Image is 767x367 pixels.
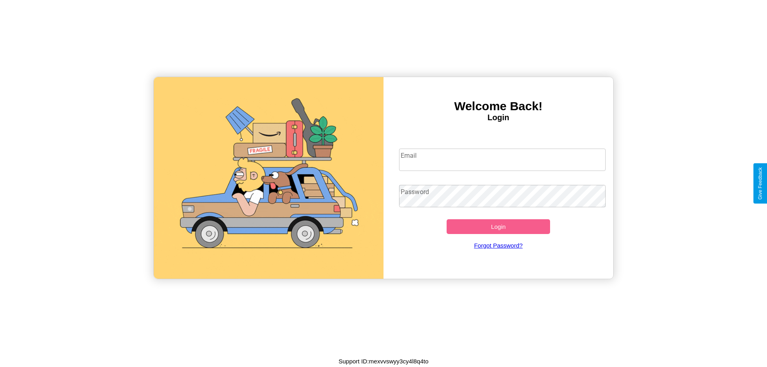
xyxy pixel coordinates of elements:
[383,99,613,113] h3: Welcome Back!
[154,77,383,279] img: gif
[757,167,763,200] div: Give Feedback
[447,219,550,234] button: Login
[395,234,602,257] a: Forgot Password?
[383,113,613,122] h4: Login
[338,356,428,367] p: Support ID: mexvvswyy3cy4l8q4to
